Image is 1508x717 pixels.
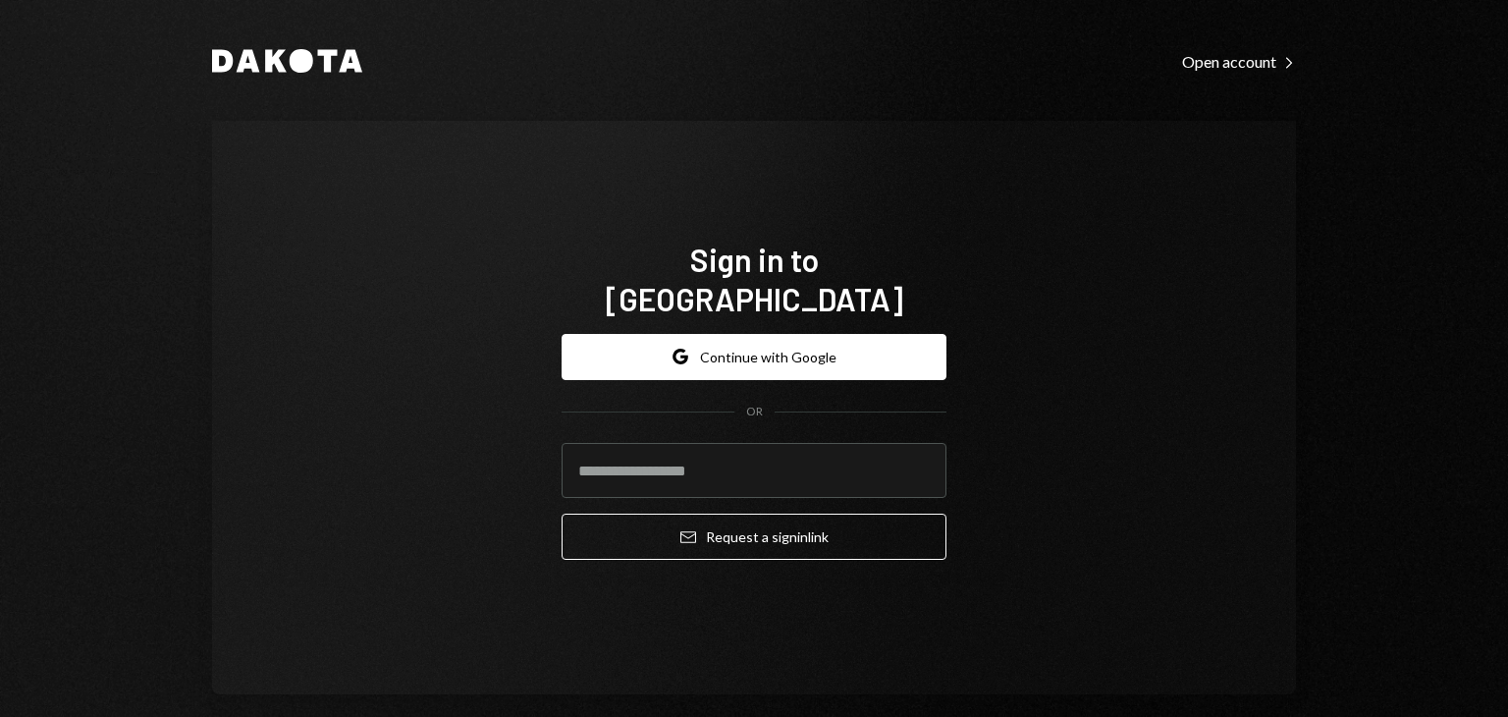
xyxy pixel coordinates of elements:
a: Open account [1182,50,1296,72]
button: Request a signinlink [562,514,946,560]
h1: Sign in to [GEOGRAPHIC_DATA] [562,240,946,318]
button: Continue with Google [562,334,946,380]
div: OR [746,404,763,420]
div: Open account [1182,52,1296,72]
